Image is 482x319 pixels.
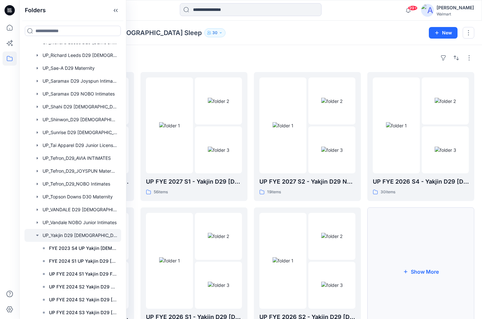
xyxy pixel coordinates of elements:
img: folder 1 [273,122,294,129]
p: UP FYE 2024 S2 Yakjin D29 Final PP Approvals [49,283,117,291]
a: folder 1folder 2folder 3UP FYE 2026 S4 - Yakjin D29 [DEMOGRAPHIC_DATA] Sleepwear30items [367,72,474,201]
p: UP FYE 2024 S2 Yakjin D29 [DEMOGRAPHIC_DATA] Sleepwear [49,296,117,304]
p: UP_Yakjin D29 [DEMOGRAPHIC_DATA] Sleep [64,28,202,37]
div: [PERSON_NAME] [437,4,474,12]
img: folder 3 [208,147,229,153]
img: folder 2 [321,233,342,240]
div: Walmart [437,12,474,16]
img: folder 2 [321,98,342,105]
img: folder 3 [321,147,343,153]
img: folder 3 [435,147,456,153]
p: 19 items [267,189,281,196]
p: 56 items [154,189,168,196]
img: folder 3 [208,282,229,288]
p: FYE 2023 S4 UP Yakjin [DEMOGRAPHIC_DATA] Sleep Board [49,244,117,252]
p: FYE 2024 S1 UP Yakjin D29 [DEMOGRAPHIC_DATA] Sleepwear [49,257,117,265]
p: UP FYE 2026 S4 - Yakjin D29 [DEMOGRAPHIC_DATA] Sleepwear [373,177,469,186]
a: folder 1folder 2folder 3UP FYE 2027 S2 - Yakjin D29 NOBO [DEMOGRAPHIC_DATA] Sleepwear19items [254,72,361,201]
img: folder 1 [159,122,180,129]
button: New [429,27,458,39]
p: 30 items [381,189,395,196]
p: UP FYE 2024 S3 Yakjin D29 [DEMOGRAPHIC_DATA] Sleepwear [49,309,117,316]
img: folder 2 [208,233,229,240]
img: folder 3 [321,282,343,288]
p: UP FYE 2024 S1 Yakjin D29 Final PP Approvals [49,270,117,278]
img: folder 1 [273,257,294,264]
p: UP FYE 2027 S2 - Yakjin D29 NOBO [DEMOGRAPHIC_DATA] Sleepwear [259,177,355,186]
span: 99+ [408,5,418,11]
img: avatar [421,4,434,17]
img: folder 1 [159,257,180,264]
p: UP FYE 2027 S1 - Yakjin D29 [DEMOGRAPHIC_DATA] Sleepwear [146,177,242,186]
img: folder 1 [386,122,407,129]
a: folder 1folder 2folder 3UP FYE 2027 S1 - Yakjin D29 [DEMOGRAPHIC_DATA] Sleepwear56items [140,72,247,201]
img: folder 2 [435,98,456,105]
button: 30 [204,28,226,37]
p: 30 [212,29,217,36]
img: folder 2 [208,98,229,105]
